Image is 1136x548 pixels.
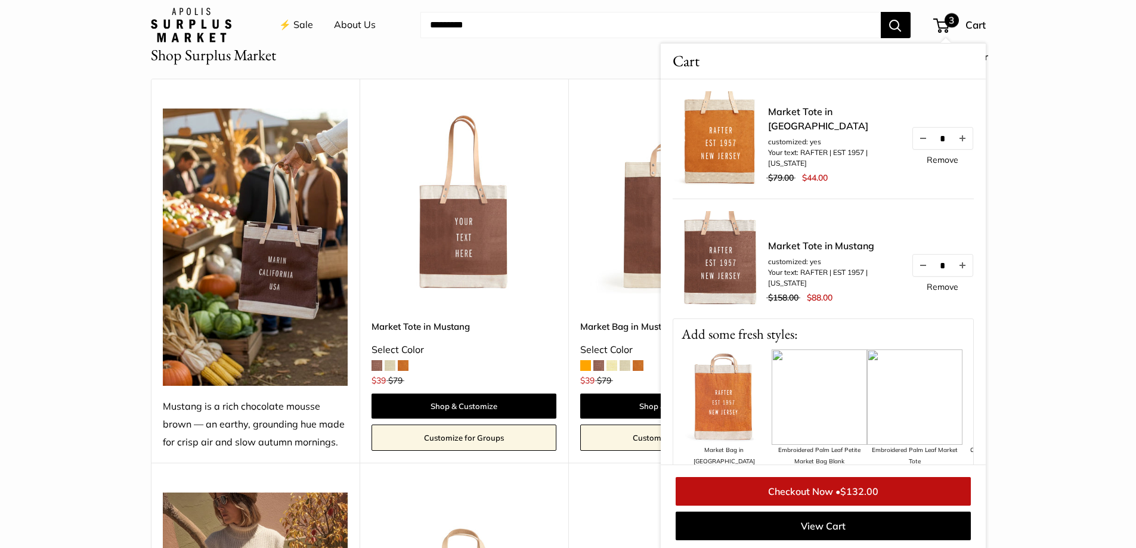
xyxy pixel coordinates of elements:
span: $79.00 [768,172,794,183]
span: $44.00 [801,172,827,183]
span: 3 [945,13,959,27]
span: $79 [597,375,611,386]
span: Cart [965,18,986,31]
a: Shop & Customize [372,394,556,419]
button: Increase quantity by 1 [952,255,972,276]
a: About Us [334,16,376,34]
li: customized: yes [768,137,899,147]
span: $158.00 [768,292,798,303]
div: Select Color [372,341,556,359]
input: Search... [420,12,881,38]
a: Market Tote in [GEOGRAPHIC_DATA] [768,104,899,133]
button: Decrease quantity by 1 [912,255,933,276]
button: Search [881,12,911,38]
a: Checkout Now •$132.00 [676,477,971,506]
input: Quantity [933,133,952,143]
img: Apolis: Surplus Market [151,8,231,42]
img: Market Tote in Mustang [372,109,556,293]
a: Customize for Groups [372,425,556,451]
a: Remove [927,283,958,291]
span: $79 [388,375,403,386]
span: $88.00 [806,292,832,303]
div: Market Bag in [GEOGRAPHIC_DATA] [676,445,772,467]
a: 3 Cart [934,16,986,35]
a: Shop & Customize [580,394,765,419]
a: ⚡️ Sale [279,16,313,34]
h2: Shop Surplus Market [151,44,276,67]
a: Market Bag in Mustang [580,320,765,333]
a: Market Tote in Mustang [768,239,899,253]
button: Decrease quantity by 1 [912,128,933,149]
li: customized: yes [768,256,899,267]
li: Your text: RAFTER | EST 1957 | [US_STATE] [768,267,899,289]
span: $39 [580,375,595,386]
div: Mustang is a rich chocolate mousse brown — an earthy, grounding hue made for crisp air and slow a... [163,398,348,451]
a: Market Bag in MustangMarket Bag in Mustang [580,109,765,293]
a: Remove [927,156,958,164]
img: Market Bag in Mustang [580,109,765,293]
div: Embroidered Palm Leaf Petite Market Bag Blank [772,445,867,467]
div: Select Color [580,341,765,359]
a: View Cart [676,512,971,540]
li: Your text: RAFTER | EST 1957 | [US_STATE] [768,147,899,169]
a: Customize for Groups [580,425,765,451]
span: $39 [372,375,386,386]
div: Crossbody Bottle Bag in Red Gingham [962,445,1058,467]
span: Cart [673,49,699,73]
input: Quantity [933,260,952,270]
button: Increase quantity by 1 [952,128,972,149]
p: Add some fresh styles: [673,319,973,349]
div: Embroidered Palm Leaf Market Tote [867,445,962,467]
span: $132.00 [840,485,878,497]
a: Market Tote in Mustang [372,320,556,333]
a: Market Tote in MustangMarket Tote in Mustang [372,109,556,293]
img: Mustang is a rich chocolate mousse brown — an earthy, grounding hue made for crisp air and slow a... [163,109,348,386]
